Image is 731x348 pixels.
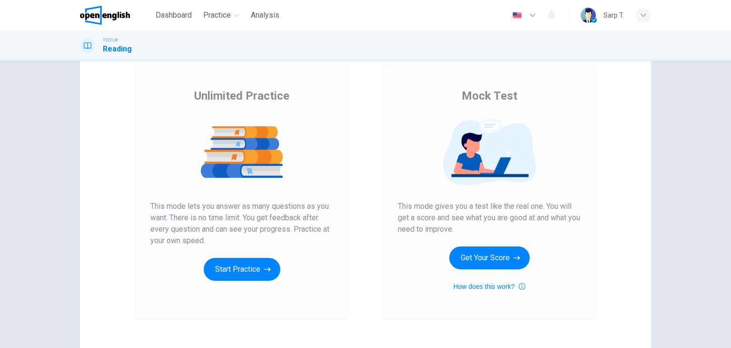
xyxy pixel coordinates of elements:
[103,37,118,43] span: TOEFL®
[156,10,192,21] span: Dashboard
[247,7,283,24] button: Analysis
[203,10,231,21] span: Practice
[453,281,525,292] button: How does this work?
[398,201,581,235] span: This mode gives you a test like the real one. You will get a score and see what you are good at a...
[581,8,596,23] img: Profile picture
[103,43,132,55] h1: Reading
[150,201,333,246] span: This mode lets you answer as many questions as you want. There is no time limit. You get feedback...
[511,12,523,19] img: en
[80,6,152,25] a: OpenEnglish logo
[462,88,517,103] span: Mock Test
[204,258,280,281] button: Start Practice
[603,10,624,21] div: Sarp T.
[80,6,130,25] img: OpenEnglish logo
[199,7,243,24] button: Practice
[194,88,289,103] span: Unlimited Practice
[449,246,530,269] button: Get Your Score
[152,7,196,24] button: Dashboard
[251,10,279,21] span: Analysis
